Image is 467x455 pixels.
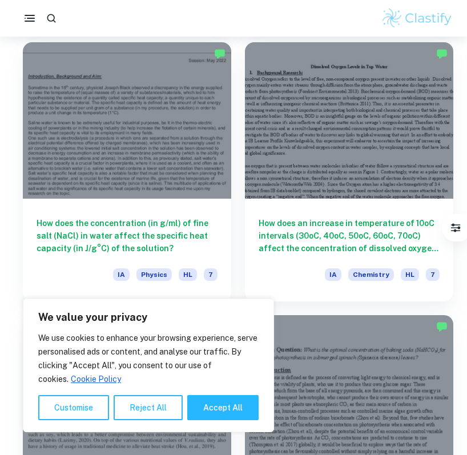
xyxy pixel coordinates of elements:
[70,374,122,384] a: Cookie Policy
[245,42,453,301] a: How does an increase in temperature of 10oC intervals (30oC, 40oC, 50oC, 60oC, 70oC) affect the c...
[204,268,218,281] span: 7
[444,216,467,239] button: Filter
[325,268,341,281] span: IA
[348,268,394,281] span: Chemistry
[113,268,130,281] span: IA
[214,48,226,59] img: Marked
[38,331,259,386] p: We use cookies to enhance your browsing experience, serve personalised ads or content, and analys...
[436,48,448,59] img: Marked
[426,268,440,281] span: 7
[37,217,218,255] h6: How does the concentration (in g/ml) of fine salt (NaCl) in water affect the specific heat capaci...
[179,268,197,281] span: HL
[401,268,419,281] span: HL
[114,395,183,420] button: Reject All
[136,268,172,281] span: Physics
[23,42,231,301] a: How does the concentration (in g/ml) of fine salt (NaCl) in water affect the specific heat capaci...
[38,311,259,324] p: We value your privacy
[187,395,259,420] button: Accept All
[381,7,453,30] img: Clastify logo
[259,217,440,255] h6: How does an increase in temperature of 10oC intervals (30oC, 40oC, 50oC, 60oC, 70oC) affect the c...
[436,321,448,332] img: Marked
[23,299,274,432] div: We value your privacy
[38,395,109,420] button: Customise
